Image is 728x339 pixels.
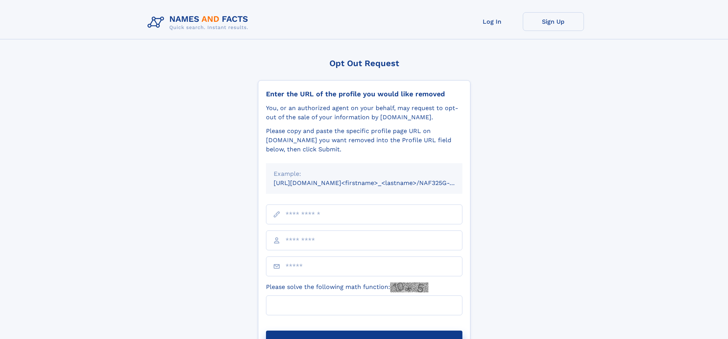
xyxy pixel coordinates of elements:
[266,104,462,122] div: You, or an authorized agent on your behalf, may request to opt-out of the sale of your informatio...
[258,58,470,68] div: Opt Out Request
[462,12,523,31] a: Log In
[266,282,428,292] label: Please solve the following math function:
[266,127,462,154] div: Please copy and paste the specific profile page URL on [DOMAIN_NAME] you want removed into the Pr...
[266,90,462,98] div: Enter the URL of the profile you would like removed
[144,12,255,33] img: Logo Names and Facts
[523,12,584,31] a: Sign Up
[274,169,455,178] div: Example:
[274,179,477,187] small: [URL][DOMAIN_NAME]<firstname>_<lastname>/NAF325G-xxxxxxxx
